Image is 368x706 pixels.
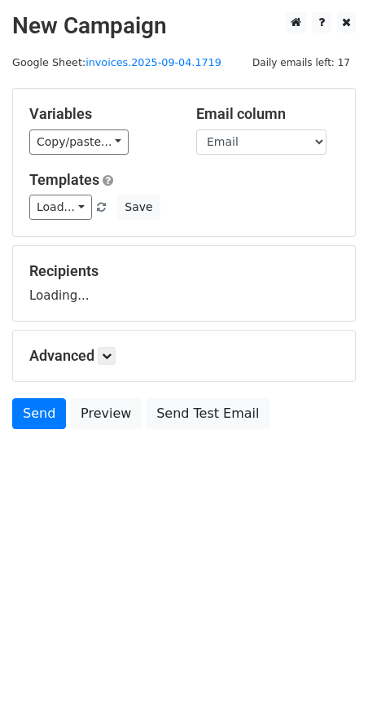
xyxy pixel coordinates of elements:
[12,56,221,68] small: Google Sheet:
[12,398,66,429] a: Send
[29,347,339,365] h5: Advanced
[29,105,172,123] h5: Variables
[70,398,142,429] a: Preview
[29,195,92,220] a: Load...
[247,54,356,72] span: Daily emails left: 17
[29,262,339,305] div: Loading...
[29,171,99,188] a: Templates
[29,262,339,280] h5: Recipients
[247,56,356,68] a: Daily emails left: 17
[146,398,269,429] a: Send Test Email
[196,105,339,123] h5: Email column
[85,56,221,68] a: invoices.2025-09-04.1719
[29,129,129,155] a: Copy/paste...
[117,195,160,220] button: Save
[12,12,356,40] h2: New Campaign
